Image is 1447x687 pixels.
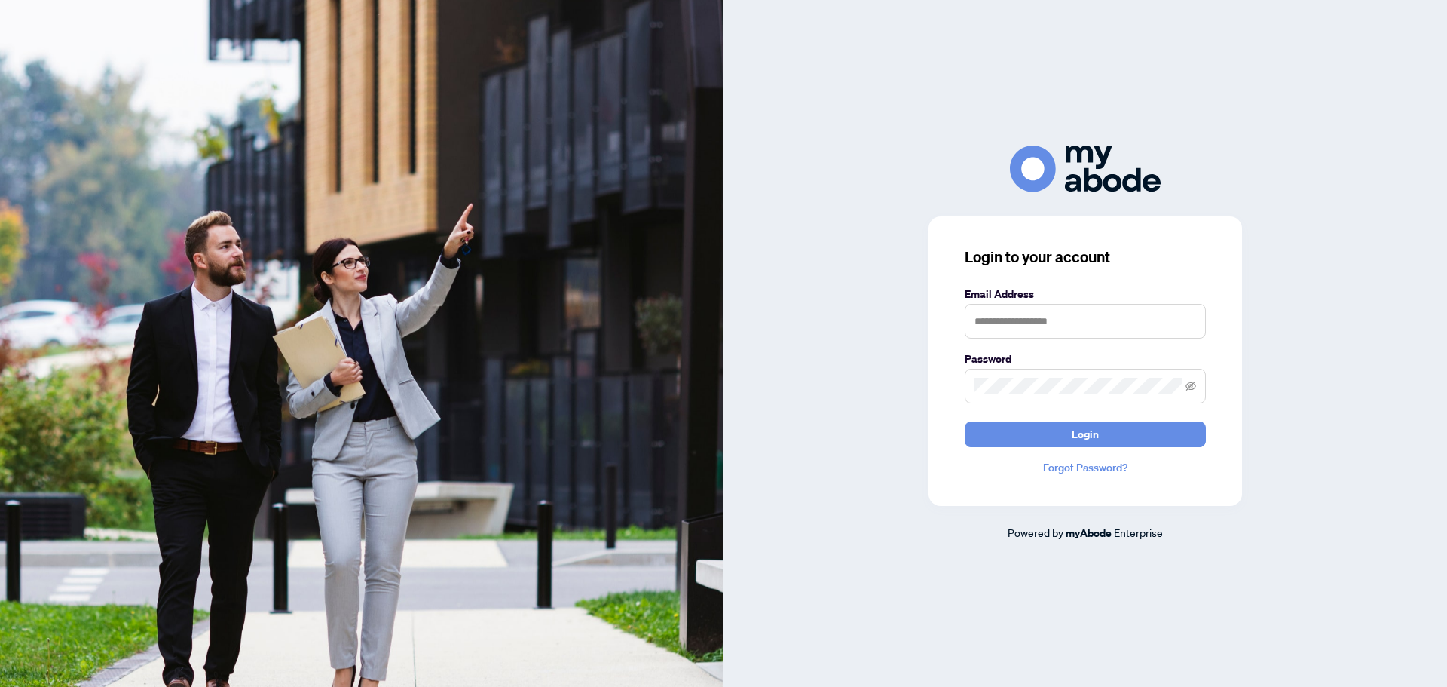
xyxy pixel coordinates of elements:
[1114,526,1163,539] span: Enterprise
[965,247,1206,268] h3: Login to your account
[965,351,1206,367] label: Password
[1066,525,1112,541] a: myAbode
[965,422,1206,447] button: Login
[965,286,1206,302] label: Email Address
[1008,526,1063,539] span: Powered by
[1072,422,1099,446] span: Login
[1185,381,1196,391] span: eye-invisible
[965,459,1206,476] a: Forgot Password?
[1010,146,1161,192] img: ma-logo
